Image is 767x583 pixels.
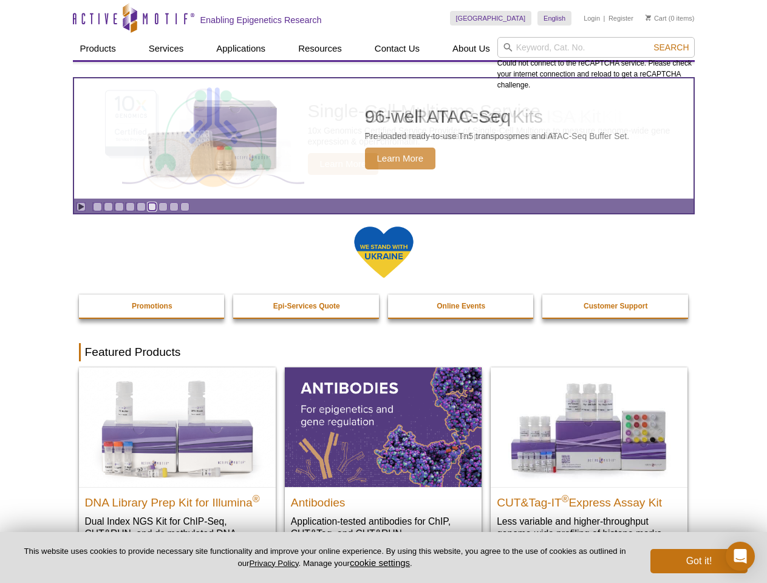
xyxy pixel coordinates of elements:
[233,295,380,318] a: Epi-Services Quote
[79,367,276,486] img: DNA Library Prep Kit for Illumina
[726,542,755,571] div: Open Intercom Messenger
[169,202,179,211] a: Go to slide 8
[604,11,605,26] li: |
[497,491,681,509] h2: CUT&Tag-IT Express Assay Kit
[253,493,260,503] sup: ®
[497,515,681,540] p: Less variable and higher-throughput genome-wide profiling of histone marks​.
[73,37,123,60] a: Products
[77,202,86,211] a: Toggle autoplay
[646,11,695,26] li: (0 items)
[291,37,349,60] a: Resources
[19,546,630,569] p: This website uses cookies to provide necessary site functionality and improve your online experie...
[85,491,270,509] h2: DNA Library Prep Kit for Illumina
[650,549,748,573] button: Got it!
[650,42,692,53] button: Search
[180,202,189,211] a: Go to slide 9
[445,37,497,60] a: About Us
[608,14,633,22] a: Register
[85,515,270,552] p: Dual Index NGS Kit for ChIP-Seq, CUT&RUN, and ds methylated DNA assays.
[285,367,482,551] a: All Antibodies Antibodies Application-tested antibodies for ChIP, CUT&Tag, and CUT&RUN.
[209,37,273,60] a: Applications
[491,367,687,486] img: CUT&Tag-IT® Express Assay Kit
[537,11,571,26] a: English
[285,367,482,486] img: All Antibodies
[353,225,414,279] img: We Stand With Ukraine
[646,14,667,22] a: Cart
[497,37,695,90] div: Could not connect to the reCAPTCHA service. Please check your internet connection and reload to g...
[388,295,535,318] a: Online Events
[159,202,168,211] a: Go to slide 7
[141,37,191,60] a: Services
[148,202,157,211] a: Go to slide 6
[291,515,476,540] p: Application-tested antibodies for ChIP, CUT&Tag, and CUT&RUN.
[273,302,340,310] strong: Epi-Services Quote
[132,302,172,310] strong: Promotions
[491,367,687,551] a: CUT&Tag-IT® Express Assay Kit CUT&Tag-IT®Express Assay Kit Less variable and higher-throughput ge...
[437,302,485,310] strong: Online Events
[542,295,689,318] a: Customer Support
[646,15,651,21] img: Your Cart
[497,37,695,58] input: Keyword, Cat. No.
[584,302,647,310] strong: Customer Support
[79,343,689,361] h2: Featured Products
[104,202,113,211] a: Go to slide 2
[367,37,427,60] a: Contact Us
[79,367,276,564] a: DNA Library Prep Kit for Illumina DNA Library Prep Kit for Illumina® Dual Index NGS Kit for ChIP-...
[200,15,322,26] h2: Enabling Epigenetics Research
[79,295,226,318] a: Promotions
[93,202,102,211] a: Go to slide 1
[137,202,146,211] a: Go to slide 5
[126,202,135,211] a: Go to slide 4
[450,11,532,26] a: [GEOGRAPHIC_DATA]
[249,559,298,568] a: Privacy Policy
[115,202,124,211] a: Go to slide 3
[584,14,600,22] a: Login
[653,43,689,52] span: Search
[562,493,569,503] sup: ®
[350,557,410,568] button: cookie settings
[291,491,476,509] h2: Antibodies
